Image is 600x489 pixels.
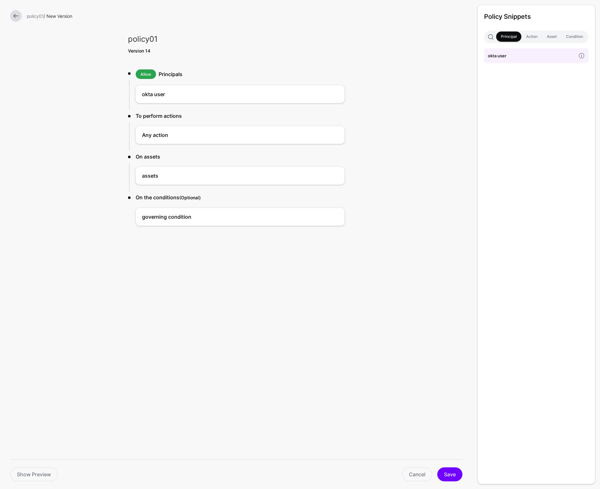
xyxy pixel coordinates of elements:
[142,131,319,139] h4: Any action
[27,13,44,19] a: policy01
[561,32,588,42] a: Condition
[24,13,465,19] div: / New Version
[136,194,345,202] h3: On the conditions
[142,172,319,180] h4: assets
[484,11,589,22] h3: Policy Snippets
[488,52,576,59] h4: okta user
[179,195,201,200] small: (Optional)
[521,32,542,42] a: Action
[128,33,345,45] h2: policy01
[402,467,432,481] a: Cancel
[542,32,561,42] a: Asset
[10,467,58,481] a: Show Preview
[159,70,345,78] h3: Principals
[437,467,462,481] button: Save
[136,112,345,120] h3: To perform actions
[142,213,319,221] h4: governing condition
[128,48,150,53] strong: Version 14
[136,69,156,79] span: Allow
[142,90,319,98] h4: okta user
[136,153,345,160] h3: On assets
[496,32,521,42] a: Principal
